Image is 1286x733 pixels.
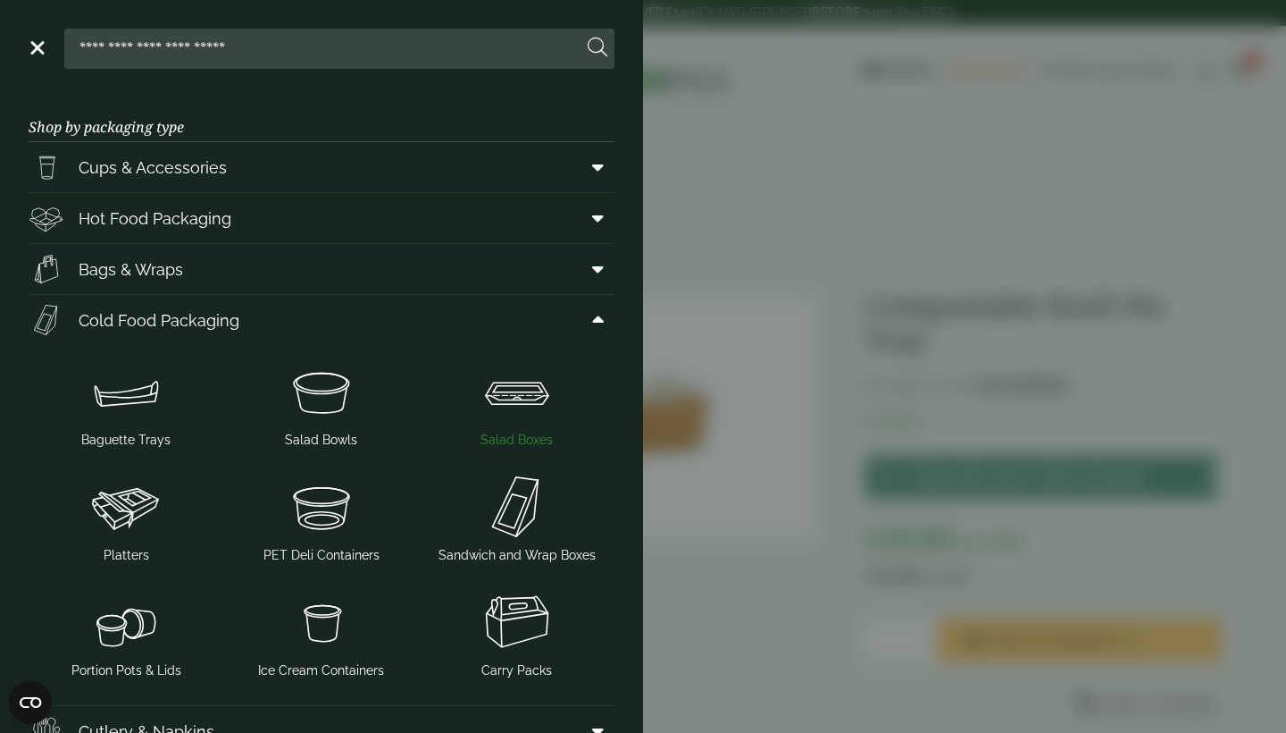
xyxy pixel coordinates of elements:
a: PET Deli Containers [231,468,413,569]
a: Bags & Wraps [29,244,614,294]
a: Hot Food Packaging [29,193,614,243]
span: Portion Pots & Lids [71,661,181,680]
img: Sandwich_box.svg [29,302,64,338]
span: Salad Boxes [480,431,553,450]
span: Baguette Trays [81,431,171,450]
img: PortionPots.svg [36,586,217,658]
a: Platters [36,468,217,569]
span: Platters [104,546,149,565]
img: Paper_carriers.svg [29,251,64,287]
span: Salad Bowls [285,431,357,450]
button: Open CMP widget [9,681,52,724]
span: PET Deli Containers [263,546,380,565]
span: Carry Packs [481,661,552,680]
a: Baguette Trays [36,352,217,453]
h3: Shop by packaging type [29,90,614,142]
img: SoupNoodle_container.svg [231,586,413,658]
span: Cold Food Packaging [79,308,239,333]
a: Salad Bowls [231,352,413,453]
img: SoupNsalad_bowls.svg [231,356,413,427]
img: Sandwich_box.svg [426,471,607,543]
span: Cups & Accessories [79,156,227,180]
a: Salad Boxes [426,352,607,453]
span: Hot Food Packaging [79,206,231,231]
a: Ice Cream Containers [231,583,413,684]
img: PetDeli_container.svg [231,471,413,543]
span: Sandwich and Wrap Boxes [438,546,596,565]
span: Bags & Wraps [79,257,183,282]
a: Sandwich and Wrap Boxes [426,468,607,569]
img: Deli_box.svg [29,200,64,236]
a: Carry Packs [426,583,607,684]
img: Picnic_box.svg [426,586,607,658]
img: Salad_box.svg [426,356,607,427]
img: Platter.svg [36,471,217,543]
a: Portion Pots & Lids [36,583,217,684]
span: Ice Cream Containers [258,661,384,680]
img: Baguette_tray.svg [36,356,217,427]
a: Cold Food Packaging [29,295,614,345]
img: PintNhalf_cup.svg [29,149,64,185]
a: Cups & Accessories [29,142,614,192]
